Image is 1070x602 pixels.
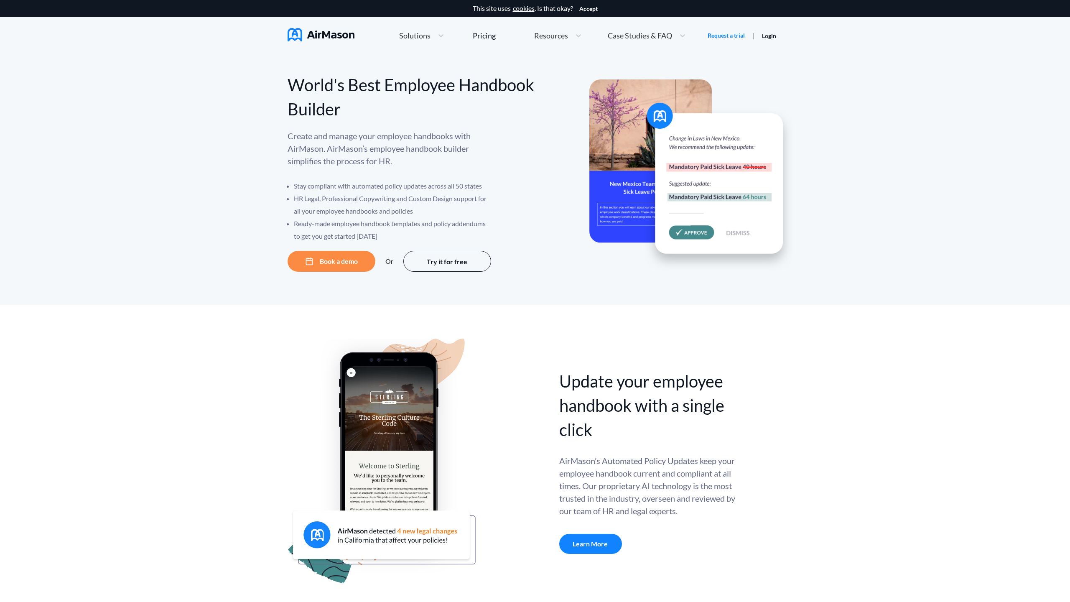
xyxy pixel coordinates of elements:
div: AirMason’s Automated Policy Updates keep your employee handbook current and compliant at all time... [559,454,737,517]
button: Try it for free [403,251,491,272]
li: HR Legal, Professional Copywriting and Custom Design support for all your employee handbooks and ... [294,192,492,217]
button: Accept cookies [579,5,598,12]
div: Or [385,258,393,265]
a: cookies [513,5,535,12]
button: Book a demo [288,251,375,272]
div: Update your employee handbook with a single click [559,369,737,442]
a: Learn More [559,534,622,554]
a: Request a trial [708,31,745,40]
p: Create and manage your employee handbooks with AirMason. AirMason’s employee handbook builder sim... [288,130,492,167]
li: Ready-made employee handbook templates and policy addendums to get you get started [DATE] [294,217,492,242]
span: Case Studies & FAQ [608,32,672,39]
img: hero-banner [589,79,794,271]
li: Stay compliant with automated policy updates across all 50 states [294,180,492,192]
img: AirMason Logo [288,28,354,41]
a: Login [762,32,776,39]
span: | [752,31,754,39]
div: World's Best Employee Handbook Builder [288,73,535,121]
img: handbook apu [288,339,476,583]
span: Solutions [399,32,431,39]
a: Pricing [473,28,496,43]
span: Resources [534,32,568,39]
div: Pricing [473,32,496,39]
